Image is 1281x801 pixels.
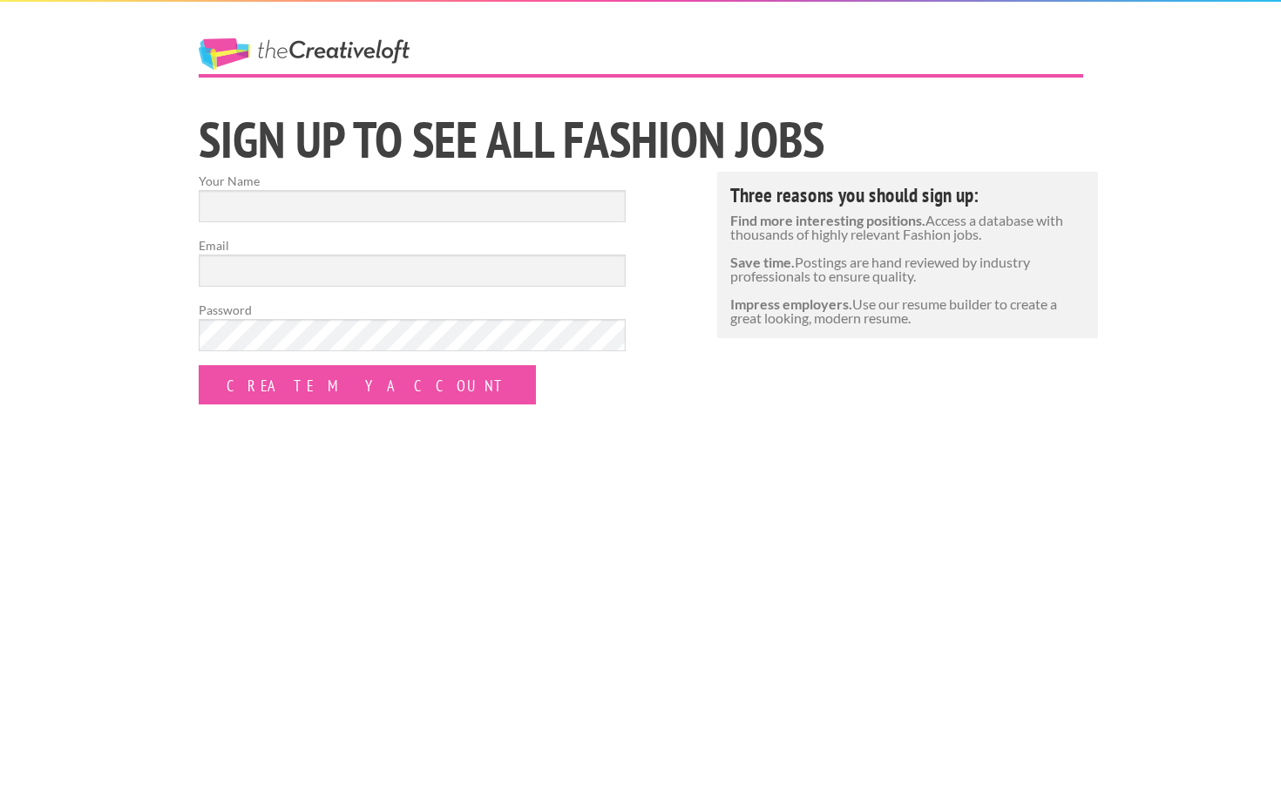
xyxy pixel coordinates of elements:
[730,185,1086,205] h4: Three reasons you should sign up:
[199,255,626,287] input: Email
[199,365,536,404] input: Create my Account
[730,295,852,312] strong: Impress employers.
[730,254,795,270] strong: Save time.
[199,38,410,70] a: The Creative Loft
[199,236,626,287] label: Email
[199,190,626,222] input: Your Name
[199,301,626,351] label: Password
[730,212,925,228] strong: Find more interesting positions.
[199,114,1083,165] h1: Sign Up to See All Fashion jobs
[717,172,1099,338] div: Access a database with thousands of highly relevant Fashion jobs. Postings are hand reviewed by i...
[199,172,626,222] label: Your Name
[199,319,626,351] input: Password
